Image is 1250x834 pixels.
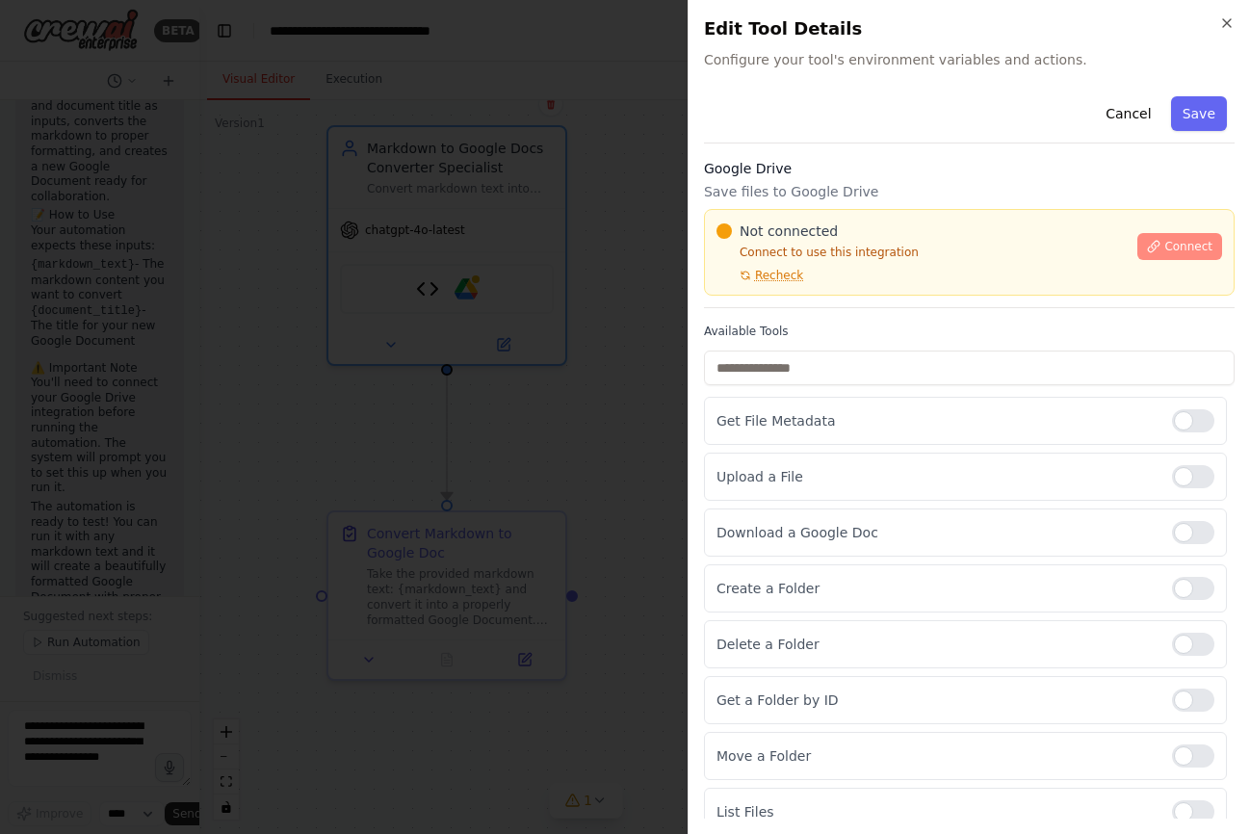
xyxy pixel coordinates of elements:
span: Configure your tool's environment variables and actions. [704,50,1235,69]
p: Get File Metadata [716,411,1157,430]
p: Download a Google Doc [716,523,1157,542]
label: Available Tools [704,324,1235,339]
span: Not connected [740,222,838,241]
p: List Files [716,802,1157,821]
button: Connect [1137,233,1222,260]
p: Delete a Folder [716,635,1157,654]
span: Recheck [755,268,803,283]
h3: Google Drive [704,159,1235,178]
h2: Edit Tool Details [704,15,1235,42]
span: Connect [1164,239,1212,254]
p: Create a Folder [716,579,1157,598]
p: Get a Folder by ID [716,691,1157,710]
p: Move a Folder [716,746,1157,766]
button: Recheck [716,268,803,283]
p: Save files to Google Drive [704,182,1235,201]
button: Cancel [1094,96,1162,131]
p: Upload a File [716,467,1157,486]
button: Save [1171,96,1227,131]
p: Connect to use this integration [716,245,1126,260]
